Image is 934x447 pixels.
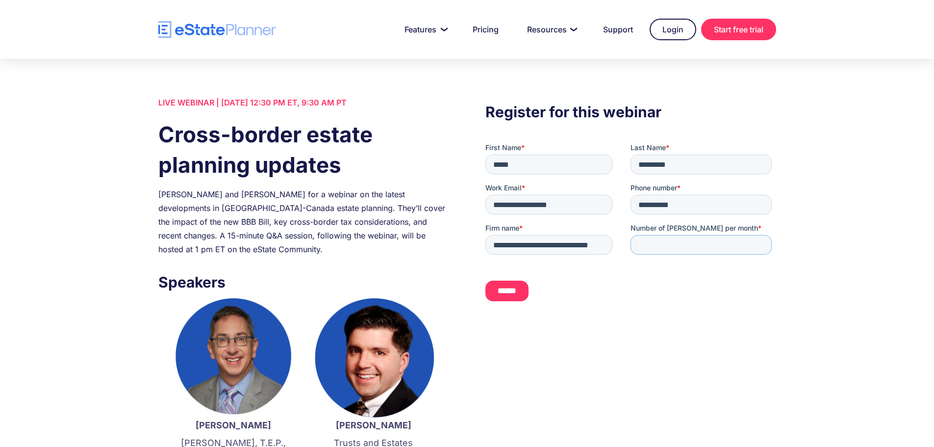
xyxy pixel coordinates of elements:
a: Start free trial [701,19,776,40]
a: Login [650,19,696,40]
h3: Register for this webinar [485,101,776,123]
h3: Speakers [158,271,449,293]
a: home [158,21,276,38]
strong: [PERSON_NAME] [336,420,411,430]
h1: Cross-border estate planning updates [158,119,449,180]
a: Pricing [461,20,510,39]
div: LIVE WEBINAR | [DATE] 12:30 PM ET, 9:30 AM PT [158,96,449,109]
div: [PERSON_NAME] and [PERSON_NAME] for a webinar on the latest developments in [GEOGRAPHIC_DATA]-Can... [158,187,449,256]
a: Resources [515,20,586,39]
a: Features [393,20,456,39]
strong: [PERSON_NAME] [196,420,271,430]
a: Support [591,20,645,39]
iframe: Form 0 [485,143,776,310]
